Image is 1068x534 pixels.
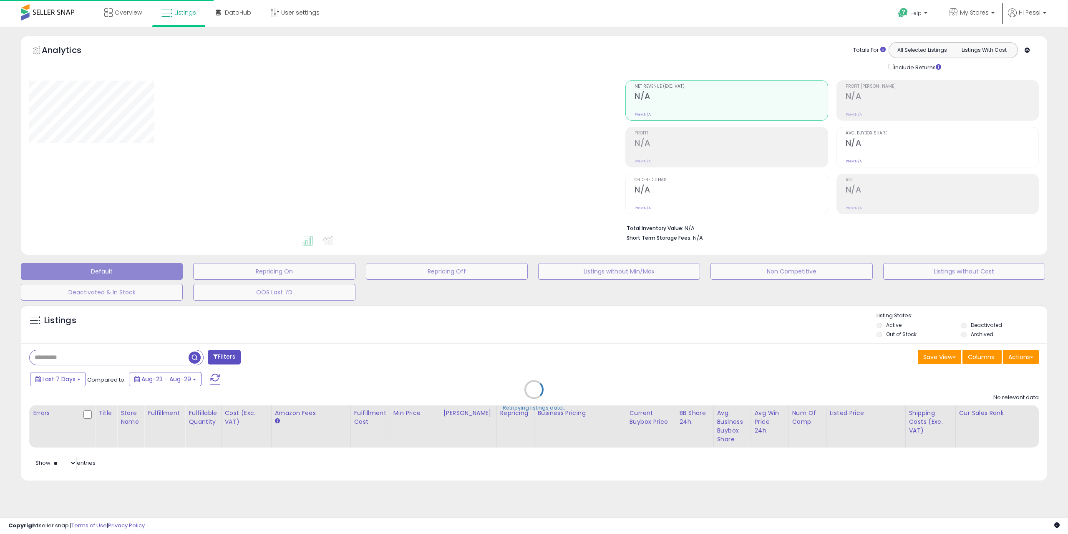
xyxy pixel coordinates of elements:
button: Default [21,263,183,280]
span: ROI [846,178,1038,182]
span: Hi Pessi [1019,8,1040,17]
h2: N/A [635,138,827,149]
button: Deactivated & In Stock [21,284,183,301]
span: DataHub [225,8,251,17]
small: Prev: N/A [846,112,862,117]
a: Hi Pessi [1008,8,1046,27]
button: Repricing On [193,263,355,280]
button: All Selected Listings [891,45,953,56]
li: N/A [627,223,1033,233]
h2: N/A [846,138,1038,149]
div: Totals For [853,46,886,54]
span: Profit [PERSON_NAME] [846,84,1038,89]
small: Prev: N/A [635,205,651,210]
div: Include Returns [882,62,951,72]
span: Listings [174,8,196,17]
span: Ordered Items [635,178,827,182]
span: Avg. Buybox Share [846,131,1038,136]
small: Prev: N/A [846,205,862,210]
small: Prev: N/A [846,159,862,164]
h5: Analytics [42,44,98,58]
small: Prev: N/A [635,159,651,164]
button: Listings without Min/Max [538,263,700,280]
b: Total Inventory Value: [627,225,683,232]
div: Retrieving listings data.. [503,404,565,412]
button: OOS Last 7D [193,284,355,301]
span: Net Revenue (Exc. VAT) [635,84,827,89]
span: My Stores [960,8,989,17]
b: Short Term Storage Fees: [627,234,692,241]
i: Get Help [898,8,908,18]
button: Listings With Cost [953,45,1015,56]
span: Help [910,10,922,17]
span: Profit [635,131,827,136]
h2: N/A [846,91,1038,103]
span: N/A [693,234,703,242]
button: Non Competitive [710,263,872,280]
small: Prev: N/A [635,112,651,117]
span: Overview [115,8,142,17]
h2: N/A [846,185,1038,196]
h2: N/A [635,91,827,103]
button: Repricing Off [366,263,528,280]
button: Listings without Cost [883,263,1045,280]
a: Help [892,1,936,27]
h2: N/A [635,185,827,196]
